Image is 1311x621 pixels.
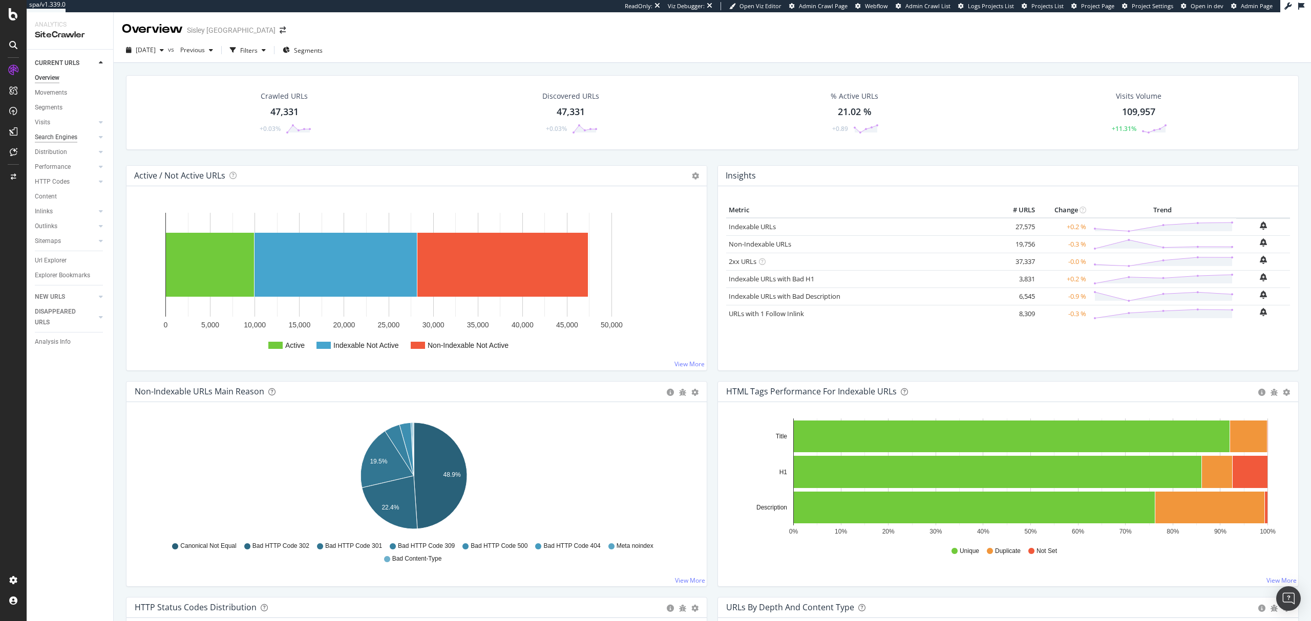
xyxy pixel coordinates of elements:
span: Previous [176,46,205,54]
td: 8,309 [997,305,1038,322]
span: Bad HTTP Code 302 [252,542,309,550]
td: -0.3 % [1038,305,1089,322]
span: Open Viz Editor [739,2,781,10]
div: ReadOnly: [625,2,652,10]
text: 25,000 [378,321,400,329]
button: Filters [226,42,270,58]
a: HTTP Codes [35,176,96,187]
text: 60% [1072,528,1084,535]
a: Analysis Info [35,337,106,347]
svg: A chart. [726,418,1284,537]
div: % Active URLs [831,91,878,101]
text: Title [776,433,788,440]
text: 100% [1260,528,1276,535]
td: 3,831 [997,270,1038,287]
text: 15,000 [288,321,310,329]
text: 50% [1024,528,1037,535]
svg: A chart. [135,418,693,537]
td: +0.2 % [1038,270,1089,287]
text: 40,000 [512,321,534,329]
span: Admin Page [1241,2,1273,10]
div: Non-Indexable URLs Main Reason [135,386,264,396]
a: Search Engines [35,132,96,143]
div: Url Explorer [35,255,67,266]
i: Options [692,172,699,180]
div: DISAPPEARED URLS [35,306,87,328]
div: HTML Tags Performance for Indexable URLs [726,386,897,396]
div: Visits [35,117,50,128]
span: Unique [960,547,979,556]
button: Previous [176,42,217,58]
div: gear [1283,389,1290,396]
text: 80% [1167,528,1179,535]
text: 30% [929,528,942,535]
span: vs [168,45,176,54]
text: Non-Indexable Not Active [428,341,509,349]
text: 40% [977,528,989,535]
div: bell-plus [1260,256,1267,264]
span: Canonical Not Equal [180,542,236,550]
a: Project Page [1071,2,1114,10]
a: Distribution [35,147,96,158]
a: CURRENT URLS [35,58,96,69]
div: Movements [35,87,67,98]
a: Open in dev [1181,2,1223,10]
span: Projects List [1031,2,1064,10]
text: Indexable Not Active [333,341,399,349]
span: Bad Content-Type [392,555,442,563]
text: 10% [835,528,847,535]
div: circle-info [1258,605,1265,612]
td: -0.0 % [1038,253,1089,270]
div: HTTP Status Codes Distribution [135,602,257,612]
a: Segments [35,102,106,113]
div: Analytics [35,20,105,29]
text: Description [756,504,787,511]
div: bell-plus [1260,238,1267,247]
div: 109,957 [1122,105,1155,119]
th: # URLS [997,203,1038,218]
a: Open Viz Editor [729,2,781,10]
text: 5,000 [201,321,219,329]
a: Webflow [855,2,888,10]
h4: Active / Not Active URLs [134,169,225,183]
div: circle-info [667,605,674,612]
h4: Insights [726,169,756,183]
text: 70% [1119,528,1132,535]
a: View More [1266,576,1297,585]
text: 19.5% [370,458,387,465]
a: Performance [35,162,96,172]
td: 27,575 [997,218,1038,236]
div: Viz Debugger: [668,2,705,10]
span: Open in dev [1191,2,1223,10]
div: 47,331 [557,105,585,119]
text: 50,000 [601,321,623,329]
div: Search Engines [35,132,77,143]
div: Discovered URLs [542,91,599,101]
a: Non-Indexable URLs [729,239,791,249]
a: Admin Page [1231,2,1273,10]
svg: A chart. [135,203,693,362]
span: Project Settings [1132,2,1173,10]
div: Explorer Bookmarks [35,270,90,281]
a: Admin Crawl List [896,2,950,10]
a: Indexable URLs with Bad Description [729,292,840,301]
div: Crawled URLs [261,91,308,101]
text: 20% [882,528,895,535]
div: circle-info [1258,389,1265,396]
text: 48.9% [443,471,461,478]
td: 6,545 [997,287,1038,305]
span: 2025 Oct. 6th [136,46,156,54]
div: +0.89 [832,124,848,133]
a: View More [674,360,705,368]
div: Sisley [GEOGRAPHIC_DATA] [187,25,276,35]
text: 0 [164,321,168,329]
a: Indexable URLs with Bad H1 [729,274,814,283]
div: Sitemaps [35,236,61,247]
a: Overview [35,73,106,83]
a: Content [35,191,106,202]
div: Inlinks [35,206,53,217]
a: Explorer Bookmarks [35,270,106,281]
div: 47,331 [270,105,299,119]
a: Movements [35,87,106,98]
a: Visits [35,117,96,128]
